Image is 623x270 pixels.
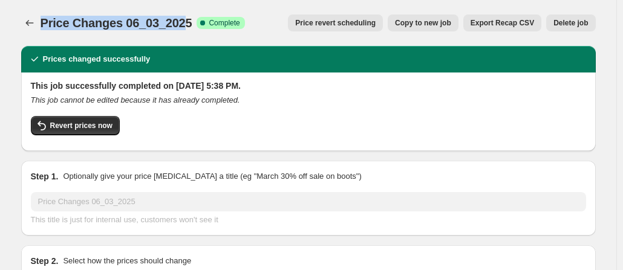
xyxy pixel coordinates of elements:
[31,255,59,267] h2: Step 2.
[388,14,458,31] button: Copy to new job
[43,53,151,65] h2: Prices changed successfully
[209,18,240,28] span: Complete
[553,18,588,28] span: Delete job
[295,18,376,28] span: Price revert scheduling
[395,18,451,28] span: Copy to new job
[31,170,59,182] h2: Step 1.
[31,192,586,211] input: 30% off holiday sale
[463,14,541,31] button: Export Recap CSV
[31,116,120,135] button: Revert prices now
[31,215,218,224] span: This title is just for internal use, customers won't see it
[31,80,586,92] h2: This job successfully completed on [DATE] 5:38 PM.
[471,18,534,28] span: Export Recap CSV
[50,121,113,130] span: Revert prices now
[31,95,240,104] i: This job cannot be edited because it has already completed.
[21,14,38,31] button: Price change jobs
[63,255,191,267] p: Select how the prices should change
[546,14,595,31] button: Delete job
[288,14,383,31] button: Price revert scheduling
[63,170,361,182] p: Optionally give your price [MEDICAL_DATA] a title (eg "March 30% off sale on boots")
[41,16,192,30] span: Price Changes 06_03_2025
